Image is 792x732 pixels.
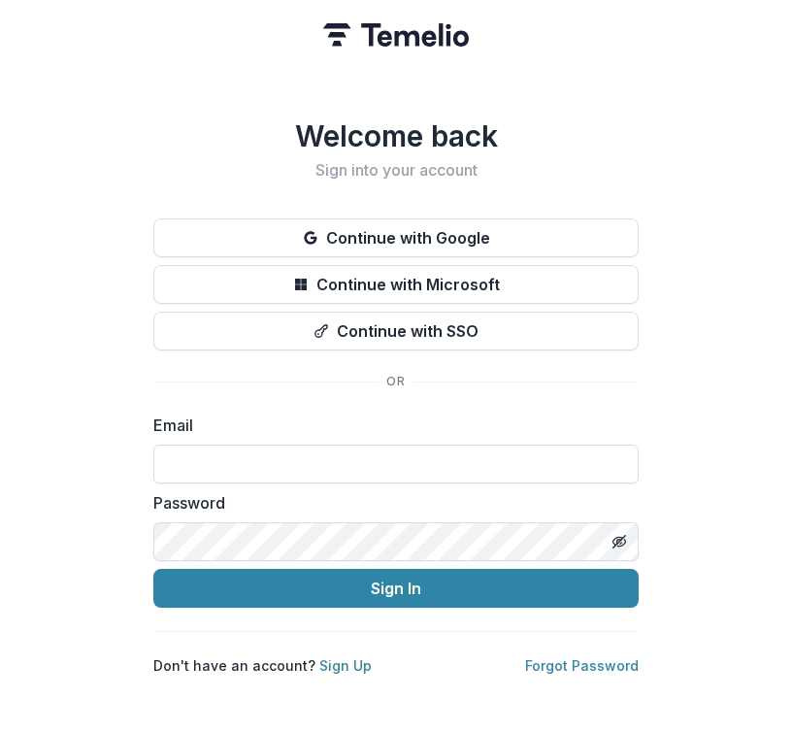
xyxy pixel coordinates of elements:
button: Continue with SSO [153,312,639,350]
label: Email [153,414,627,437]
a: Sign Up [319,657,372,674]
a: Forgot Password [525,657,639,674]
button: Continue with Microsoft [153,265,639,304]
button: Sign In [153,569,639,608]
h1: Welcome back [153,118,639,153]
button: Continue with Google [153,218,639,257]
button: Toggle password visibility [604,526,635,557]
img: Temelio [323,23,469,47]
p: Don't have an account? [153,655,372,676]
label: Password [153,491,627,515]
h2: Sign into your account [153,161,639,180]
